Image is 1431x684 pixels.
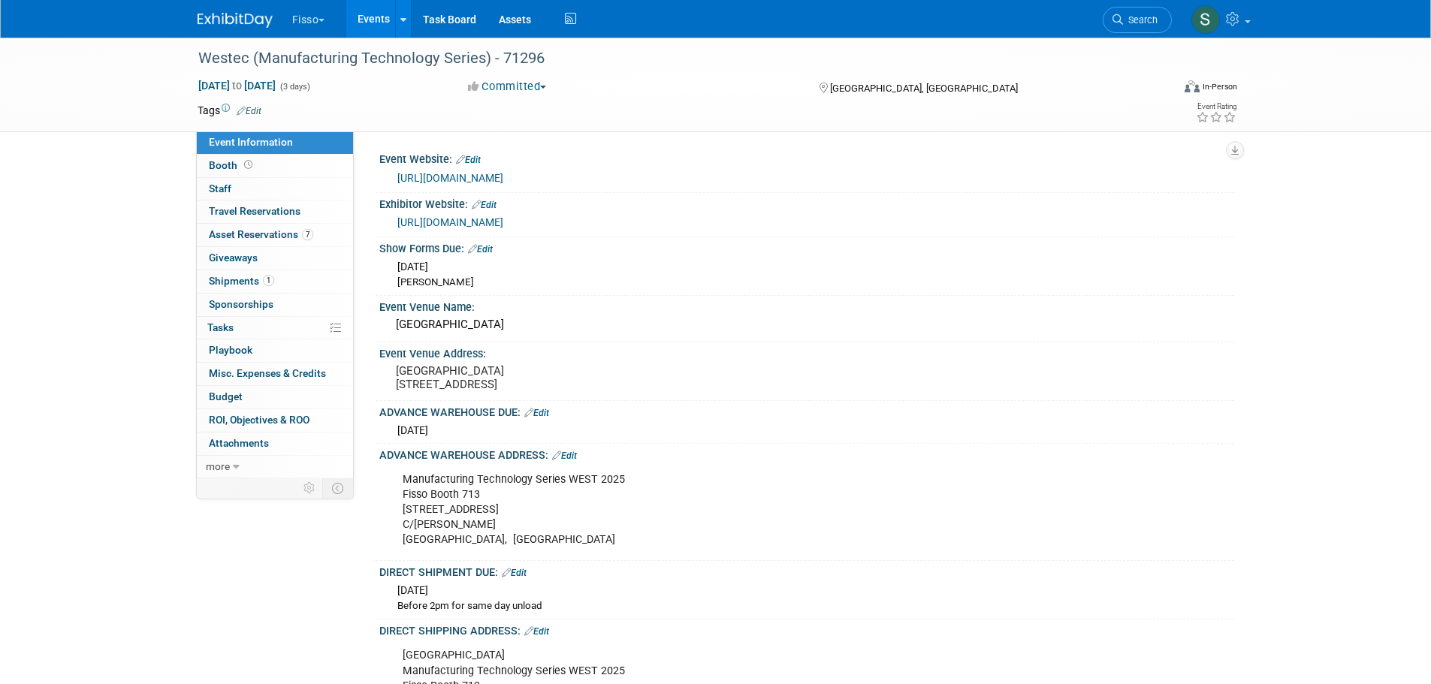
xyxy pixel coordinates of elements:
span: to [230,80,244,92]
div: Westec (Manufacturing Technology Series) - 71296 [193,45,1149,72]
span: Booth [209,159,255,171]
a: Staff [197,178,353,200]
span: ROI, Objectives & ROO [209,414,309,426]
span: [DATE] [397,424,428,436]
a: Travel Reservations [197,200,353,223]
span: Misc. Expenses & Credits [209,367,326,379]
span: [GEOGRAPHIC_DATA], [GEOGRAPHIC_DATA] [830,83,1018,94]
div: Manufacturing Technology Series WEST 2025 Fisso Booth 713 [STREET_ADDRESS] C/[PERSON_NAME] [GEOGR... [392,465,1069,555]
a: Shipments1 [197,270,353,293]
div: [PERSON_NAME] [397,276,1223,290]
span: [DATE] [397,261,428,273]
span: 7 [302,229,313,240]
a: ROI, Objectives & ROO [197,409,353,432]
span: Budget [209,390,243,402]
a: Sponsorships [197,294,353,316]
span: Travel Reservations [209,205,300,217]
a: Budget [197,386,353,408]
span: Attachments [209,437,269,449]
div: Exhibitor Website: [379,193,1234,212]
div: In-Person [1202,81,1237,92]
div: DIRECT SHIPPING ADDRESS: [379,619,1234,639]
a: Asset Reservations7 [197,224,353,246]
a: Event Information [197,131,353,154]
button: Committed [463,79,552,95]
span: Search [1123,14,1158,26]
span: more [206,460,230,472]
span: Asset Reservations [209,228,313,240]
div: [GEOGRAPHIC_DATA] [391,313,1223,336]
a: Edit [502,568,527,578]
div: Event Rating [1196,103,1236,110]
div: DIRECT SHIPMENT DUE: [379,561,1234,580]
a: Edit [472,200,497,210]
a: more [197,456,353,478]
div: ADVANCE WAREHOUSE DUE: [379,401,1234,420]
span: 1 [263,275,274,286]
a: Edit [552,450,577,461]
div: Event Venue Name: [379,296,1234,315]
a: Tasks [197,317,353,339]
img: Format-Inperson.png [1185,80,1200,92]
div: Event Format [1083,78,1238,101]
span: Staff [209,182,231,194]
a: Playbook [197,339,353,362]
a: Edit [237,106,261,116]
td: Toggle Event Tabs [322,478,353,498]
a: Edit [456,155,481,165]
a: Attachments [197,432,353,455]
span: Booth not reserved yet [241,159,255,170]
a: [URL][DOMAIN_NAME] [397,216,503,228]
a: Edit [524,626,549,637]
a: Search [1103,7,1172,33]
div: Event Venue Address: [379,342,1234,361]
a: Booth [197,155,353,177]
span: Shipments [209,275,274,287]
span: (3 days) [279,82,310,92]
span: [DATE] [DATE] [198,79,276,92]
div: Event Website: [379,148,1234,167]
span: [DATE] [397,584,428,596]
a: [URL][DOMAIN_NAME] [397,172,503,184]
div: ADVANCE WAREHOUSE ADDRESS: [379,444,1234,463]
td: Tags [198,103,261,118]
td: Personalize Event Tab Strip [297,478,323,498]
span: Tasks [207,321,234,333]
pre: [GEOGRAPHIC_DATA] [STREET_ADDRESS] [396,364,719,391]
span: Giveaways [209,252,258,264]
a: Edit [468,244,493,255]
a: Giveaways [197,247,353,270]
span: Sponsorships [209,298,273,310]
div: Show Forms Due: [379,237,1234,257]
span: Playbook [209,344,252,356]
img: Samantha Meyers [1191,5,1220,34]
img: ExhibitDay [198,13,273,28]
div: Before 2pm for same day unload [397,599,1223,613]
a: Edit [524,408,549,418]
span: Event Information [209,136,293,148]
a: Misc. Expenses & Credits [197,363,353,385]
